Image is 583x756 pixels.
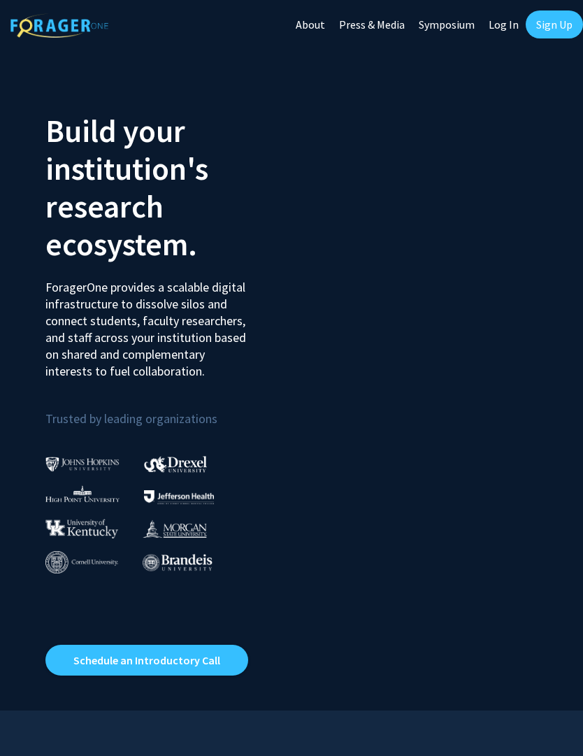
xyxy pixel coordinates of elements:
[45,269,253,380] p: ForagerOne provides a scalable digital infrastructure to dissolve silos and connect students, fac...
[45,112,281,263] h2: Build your institution's research ecosystem.
[143,554,213,571] img: Brandeis University
[45,551,118,574] img: Cornell University
[45,391,281,429] p: Trusted by leading organizations
[144,490,214,504] img: Thomas Jefferson University
[526,10,583,38] a: Sign Up
[45,645,248,676] a: Opens in a new tab
[45,457,120,471] img: Johns Hopkins University
[143,520,207,538] img: Morgan State University
[45,519,118,538] img: University of Kentucky
[45,485,120,502] img: High Point University
[10,13,108,38] img: ForagerOne Logo
[144,456,207,472] img: Drexel University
